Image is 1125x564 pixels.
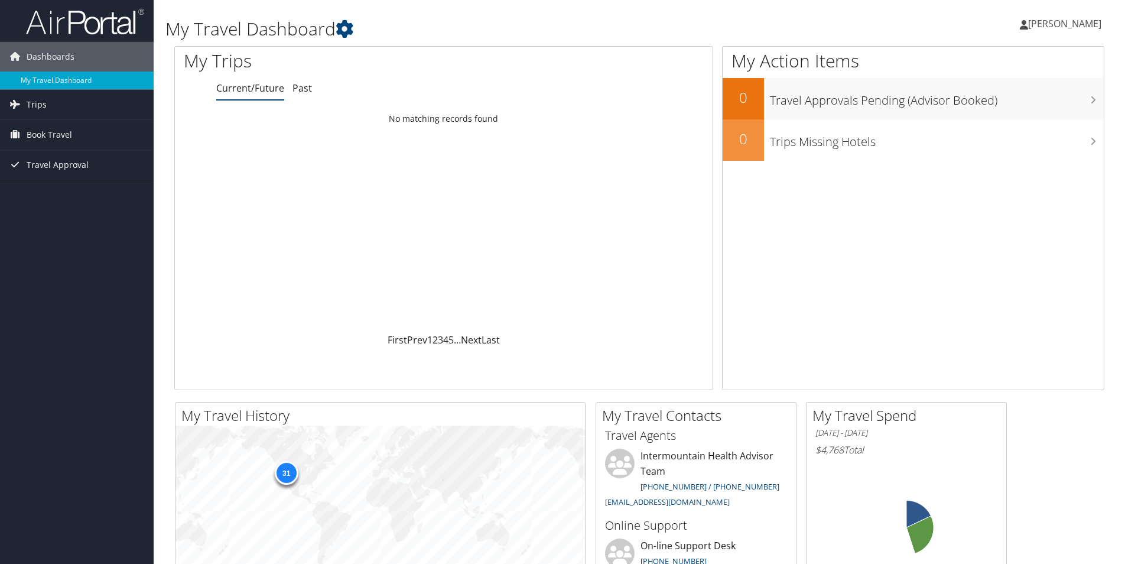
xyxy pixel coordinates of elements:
[640,481,779,492] a: [PHONE_NUMBER] / [PHONE_NUMBER]
[165,17,797,41] h1: My Travel Dashboard
[723,78,1104,119] a: 0Travel Approvals Pending (Advisor Booked)
[599,449,793,512] li: Intermountain Health Advisor Team
[427,333,433,346] a: 1
[454,333,461,346] span: …
[175,108,713,129] td: No matching records found
[770,128,1104,150] h3: Trips Missing Hotels
[407,333,427,346] a: Prev
[388,333,407,346] a: First
[812,406,1006,426] h2: My Travel Spend
[448,333,454,346] a: 5
[433,333,438,346] a: 2
[26,8,144,35] img: airportal-logo.png
[815,443,844,456] span: $4,768
[605,517,787,534] h3: Online Support
[438,333,443,346] a: 3
[770,86,1104,109] h3: Travel Approvals Pending (Advisor Booked)
[27,42,74,72] span: Dashboards
[815,427,997,439] h6: [DATE] - [DATE]
[292,82,312,95] a: Past
[605,497,730,507] a: [EMAIL_ADDRESS][DOMAIN_NAME]
[184,48,480,73] h1: My Trips
[815,443,997,456] h6: Total
[723,87,764,108] h2: 0
[27,90,47,119] span: Trips
[723,119,1104,161] a: 0Trips Missing Hotels
[1028,17,1101,30] span: [PERSON_NAME]
[1020,6,1113,41] a: [PERSON_NAME]
[723,48,1104,73] h1: My Action Items
[27,150,89,180] span: Travel Approval
[482,333,500,346] a: Last
[181,406,585,426] h2: My Travel History
[443,333,448,346] a: 4
[602,406,796,426] h2: My Travel Contacts
[723,129,764,149] h2: 0
[216,82,284,95] a: Current/Future
[274,461,298,485] div: 31
[27,120,72,150] span: Book Travel
[461,333,482,346] a: Next
[605,427,787,444] h3: Travel Agents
